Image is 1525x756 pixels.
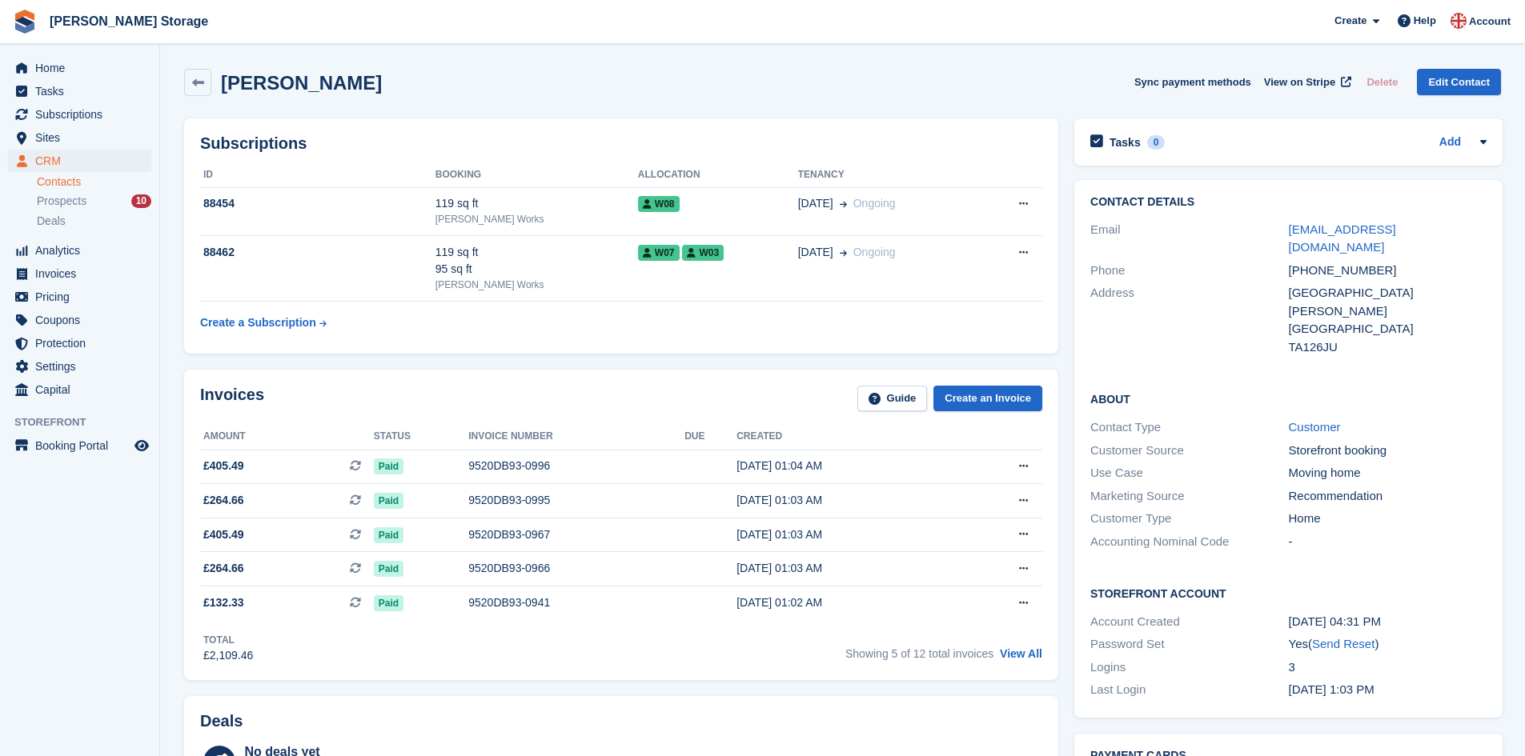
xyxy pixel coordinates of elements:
span: Showing 5 of 12 total invoices [845,647,993,660]
a: menu [8,332,151,354]
span: Booking Portal [35,434,131,457]
div: Storefront booking [1289,442,1487,460]
span: Paid [374,595,403,611]
span: Paid [374,493,403,509]
div: 0 [1147,135,1166,150]
a: Prospects 10 [37,193,151,210]
span: Deals [37,214,66,229]
th: Tenancy [798,162,980,188]
time: 2025-06-17 12:03:01 UTC [1289,682,1375,696]
span: Tasks [35,80,131,102]
h2: Storefront Account [1090,585,1487,601]
div: [DATE] 01:03 AM [736,492,957,509]
span: Subscriptions [35,103,131,126]
div: Yes [1289,635,1487,654]
span: Paid [374,561,403,577]
span: Create [1334,13,1366,29]
span: CRM [35,150,131,172]
span: Pricing [35,286,131,308]
a: menu [8,309,151,331]
span: Paid [374,458,403,474]
div: Last Login [1090,681,1288,699]
a: Create a Subscription [200,308,327,338]
span: Help [1414,13,1436,29]
th: ID [200,162,435,188]
div: Use Case [1090,464,1288,482]
div: 119 sq ft 95 sq ft [435,244,638,278]
th: Invoice number [468,424,684,450]
div: Marketing Source [1090,487,1288,506]
span: W03 [682,245,724,261]
span: Analytics [35,239,131,262]
h2: Contact Details [1090,196,1487,209]
span: W08 [638,196,680,212]
div: 9520DB93-0941 [468,594,684,611]
div: 9520DB93-0966 [468,560,684,577]
th: Created [736,424,957,450]
div: [DATE] 01:03 AM [736,526,957,543]
span: View on Stripe [1264,74,1335,90]
span: £264.66 [203,492,244,509]
h2: Deals [200,712,243,730]
div: Account Created [1090,613,1288,631]
div: Contact Type [1090,418,1288,437]
span: ( ) [1308,637,1379,650]
span: Ongoing [853,246,896,258]
h2: About [1090,390,1487,406]
a: menu [8,57,151,79]
span: [DATE] [798,244,833,261]
a: menu [8,434,151,457]
div: [GEOGRAPHIC_DATA] [1289,284,1487,302]
span: Protection [35,332,131,354]
a: menu [8,239,151,262]
img: stora-icon-8386f47178a22dfd0bd8f6a31ec36ba5ce8667c1dd55bd0f319d3a0aa187defe.svg [13,10,37,34]
h2: Tasks [1110,135,1141,150]
a: View All [1000,647,1042,660]
div: 119 sq ft [435,195,638,212]
div: Customer Source [1090,442,1288,460]
div: Accounting Nominal Code [1090,533,1288,551]
h2: Invoices [200,386,264,412]
span: Coupons [35,309,131,331]
div: [PHONE_NUMBER] [1289,262,1487,280]
div: Recommendation [1289,487,1487,506]
span: Ongoing [853,197,896,210]
span: Storefront [14,414,159,430]
div: £2,109.46 [203,647,253,664]
span: Capital [35,378,131,401]
div: Logins [1090,658,1288,677]
div: [PERSON_NAME] Works [435,278,638,292]
a: Guide [857,386,928,412]
div: Home [1289,510,1487,528]
div: [PERSON_NAME] [1289,302,1487,321]
a: menu [8,103,151,126]
th: Due [684,424,736,450]
div: Email [1090,221,1288,257]
div: [DATE] 01:03 AM [736,560,957,577]
a: Edit Contact [1417,69,1501,95]
div: 9520DB93-0995 [468,492,684,509]
a: Add [1439,134,1461,152]
div: 10 [131,194,151,208]
span: Sites [35,126,131,149]
span: [DATE] [798,195,833,212]
span: Home [35,57,131,79]
span: £264.66 [203,560,244,577]
th: Amount [200,424,374,450]
span: Paid [374,527,403,543]
div: [GEOGRAPHIC_DATA] [1289,320,1487,338]
a: menu [8,80,151,102]
div: 9520DB93-0996 [468,458,684,474]
div: Total [203,633,253,647]
a: Customer [1289,420,1341,434]
span: Prospects [37,194,86,209]
div: Phone [1090,262,1288,280]
div: Customer Type [1090,510,1288,528]
div: [DATE] 04:31 PM [1289,613,1487,631]
div: Moving home [1289,464,1487,482]
span: Settings [35,355,131,378]
div: Create a Subscription [200,314,316,331]
th: Allocation [638,162,798,188]
span: £405.49 [203,458,244,474]
a: Preview store [132,436,151,455]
